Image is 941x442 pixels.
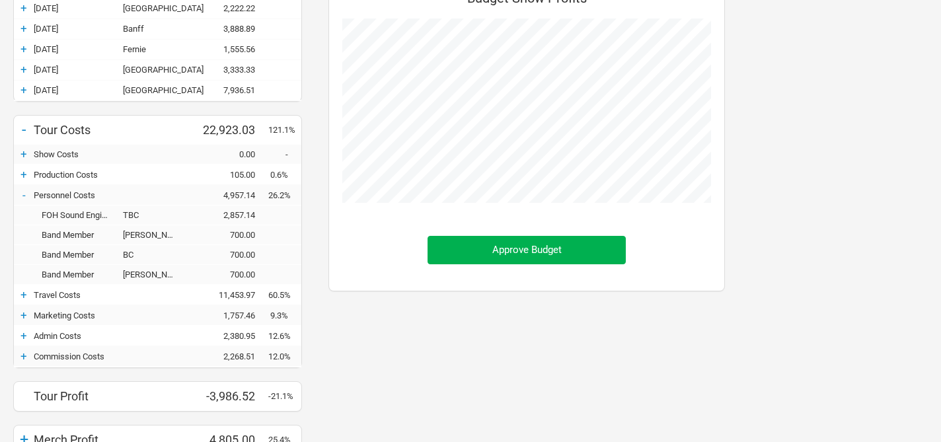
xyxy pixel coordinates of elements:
[34,290,189,300] div: Travel Costs
[14,329,34,342] div: +
[268,331,301,341] div: 12.6%
[123,65,189,75] div: Calgary
[189,311,268,320] div: 1,757.46
[34,311,189,320] div: Marketing Costs
[492,244,562,256] span: Approve Budget
[123,44,189,54] div: Fernie
[189,149,268,159] div: 0.00
[123,24,189,34] div: Banff
[189,85,268,95] div: 7,936.51
[189,44,268,54] div: 1,555.56
[428,236,626,264] button: Approve Budget
[14,309,34,322] div: +
[123,3,189,13] div: Edmonton
[34,351,189,361] div: Commission Costs
[268,190,301,200] div: 26.2%
[34,331,189,341] div: Admin Costs
[268,125,301,135] div: 121.1%
[268,391,301,401] div: -21.1%
[189,65,268,75] div: 3,333.33
[14,63,34,76] div: +
[14,188,34,202] div: -
[34,250,123,260] div: Band Member
[34,123,189,137] div: Tour Costs
[14,350,34,363] div: +
[34,170,189,180] div: Production Costs
[14,147,34,161] div: +
[189,170,268,180] div: 105.00
[34,85,123,95] div: 21-Sep-25
[14,83,34,96] div: +
[268,290,301,300] div: 60.5%
[34,270,123,279] div: Band Member
[189,210,268,220] div: 2,857.14
[123,250,189,260] div: BC
[14,120,34,139] div: -
[189,250,268,260] div: 700.00
[34,190,189,200] div: Personnel Costs
[189,389,268,403] div: -3,986.52
[189,24,268,34] div: 3,888.89
[123,270,189,279] div: Brett
[189,331,268,341] div: 2,380.95
[34,149,189,159] div: Show Costs
[14,42,34,55] div: +
[34,389,189,403] div: Tour Profit
[189,230,268,240] div: 700.00
[189,3,268,13] div: 2,222.22
[189,190,268,200] div: 4,957.14
[34,24,123,34] div: 17-Sep-25
[189,270,268,279] div: 700.00
[268,351,301,361] div: 12.0%
[14,22,34,35] div: +
[123,210,189,220] div: TBC
[34,210,123,220] div: FOH Sound Engineer
[123,85,189,95] div: Chicago
[34,230,123,240] div: Band Member
[14,168,34,181] div: +
[34,3,123,13] div: 16-Sep-25
[189,290,268,300] div: 11,453.97
[189,123,268,137] div: 22,923.03
[34,65,123,75] div: 19-Sep-25
[14,1,34,15] div: +
[268,311,301,320] div: 9.3%
[14,288,34,301] div: +
[189,351,268,361] div: 2,268.51
[34,44,123,54] div: 18-Sep-25
[268,170,301,180] div: 0.6%
[123,230,189,240] div: Danny
[268,149,301,159] div: -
